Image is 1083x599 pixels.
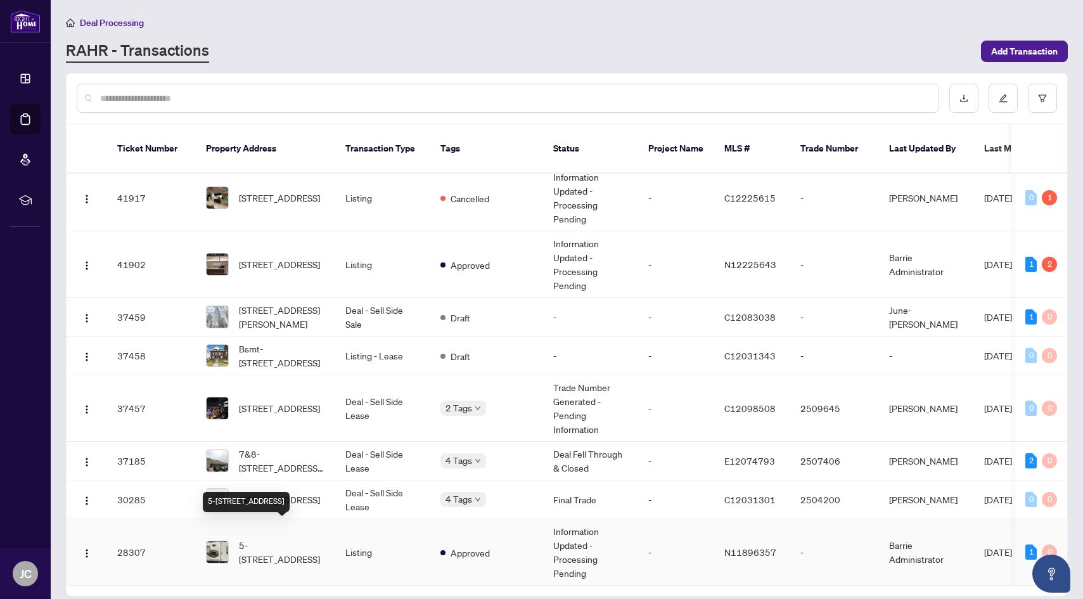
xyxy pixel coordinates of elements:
[724,546,776,558] span: N11896357
[1032,555,1070,593] button: Open asap
[77,345,97,366] button: Logo
[10,10,41,33] img: logo
[790,519,879,586] td: -
[724,311,776,323] span: C12083038
[1025,401,1037,416] div: 0
[239,257,320,271] span: [STREET_ADDRESS]
[80,17,144,29] span: Deal Processing
[451,311,470,325] span: Draft
[239,342,325,370] span: Bsmt-[STREET_ADDRESS]
[77,254,97,274] button: Logo
[543,165,638,231] td: Information Updated - Processing Pending
[82,313,92,323] img: Logo
[1042,309,1057,325] div: 0
[77,307,97,327] button: Logo
[949,84,978,113] button: download
[451,191,489,205] span: Cancelled
[207,254,228,275] img: thumbnail-img
[543,375,638,442] td: Trade Number Generated - Pending Information
[879,165,974,231] td: [PERSON_NAME]
[77,188,97,208] button: Logo
[239,401,320,415] span: [STREET_ADDRESS]
[879,337,974,375] td: -
[335,375,430,442] td: Deal - Sell Side Lease
[107,298,196,337] td: 37459
[335,480,430,519] td: Deal - Sell Side Lease
[207,397,228,419] img: thumbnail-img
[66,40,209,63] a: RAHR - Transactions
[543,337,638,375] td: -
[879,375,974,442] td: [PERSON_NAME]
[543,442,638,480] td: Deal Fell Through & Closed
[984,455,1012,467] span: [DATE]
[82,261,92,271] img: Logo
[1025,453,1037,468] div: 2
[107,231,196,298] td: 41902
[335,124,430,174] th: Transaction Type
[1042,544,1057,560] div: 0
[879,231,974,298] td: Barrie Administrator
[543,124,638,174] th: Status
[430,124,543,174] th: Tags
[1025,348,1037,363] div: 0
[1028,84,1057,113] button: filter
[82,457,92,467] img: Logo
[20,565,32,583] span: JC
[451,546,490,560] span: Approved
[1042,348,1057,363] div: 0
[1025,492,1037,507] div: 0
[107,337,196,375] td: 37458
[207,306,228,328] img: thumbnail-img
[984,311,1012,323] span: [DATE]
[77,398,97,418] button: Logo
[543,298,638,337] td: -
[1038,94,1047,103] span: filter
[790,231,879,298] td: -
[1042,492,1057,507] div: 0
[638,519,714,586] td: -
[638,480,714,519] td: -
[879,519,974,586] td: Barrie Administrator
[984,192,1012,203] span: [DATE]
[451,258,490,272] span: Approved
[82,496,92,506] img: Logo
[724,455,775,467] span: E12074793
[959,94,968,103] span: download
[1042,257,1057,272] div: 2
[543,519,638,586] td: Information Updated - Processing Pending
[638,298,714,337] td: -
[335,165,430,231] td: Listing
[1042,401,1057,416] div: 0
[239,191,320,205] span: [STREET_ADDRESS]
[475,458,481,464] span: down
[66,18,75,27] span: home
[1025,544,1037,560] div: 1
[335,298,430,337] td: Deal - Sell Side Sale
[335,231,430,298] td: Listing
[981,41,1068,62] button: Add Transaction
[77,451,97,471] button: Logo
[445,453,472,468] span: 4 Tags
[638,231,714,298] td: -
[475,496,481,503] span: down
[335,519,430,586] td: Listing
[984,546,1012,558] span: [DATE]
[82,404,92,415] img: Logo
[196,124,335,174] th: Property Address
[82,352,92,362] img: Logo
[445,401,472,415] span: 2 Tags
[335,442,430,480] td: Deal - Sell Side Lease
[543,480,638,519] td: Final Trade
[107,480,196,519] td: 30285
[984,141,1061,155] span: Last Modified Date
[107,375,196,442] td: 37457
[790,165,879,231] td: -
[999,94,1008,103] span: edit
[984,403,1012,414] span: [DATE]
[1025,309,1037,325] div: 1
[239,538,325,566] span: 5-[STREET_ADDRESS]
[724,259,776,270] span: N12225643
[638,124,714,174] th: Project Name
[638,337,714,375] td: -
[1042,453,1057,468] div: 0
